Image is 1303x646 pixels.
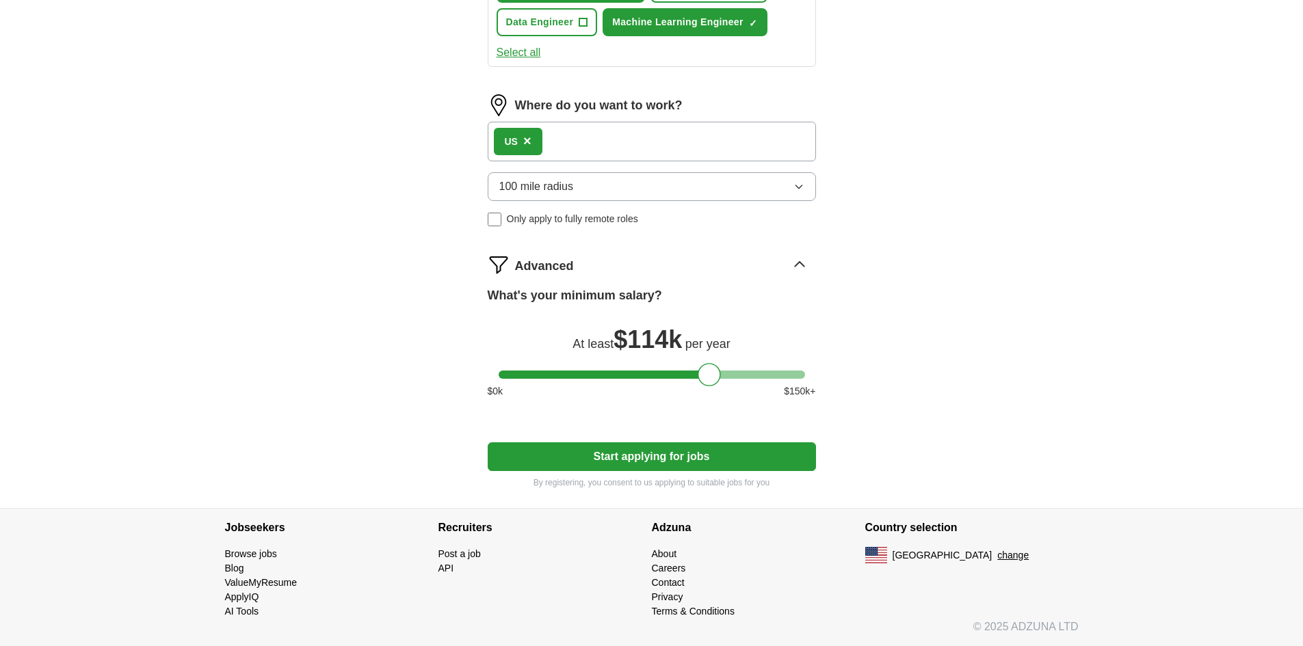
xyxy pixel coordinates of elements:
span: per year [685,337,731,351]
span: [GEOGRAPHIC_DATA] [893,548,992,563]
span: $ 150 k+ [784,384,815,399]
button: × [523,131,531,152]
span: Advanced [515,257,574,275]
span: $ 114k [614,325,682,353]
a: Contact [652,577,685,588]
span: ✓ [749,18,757,29]
span: At least [572,337,614,351]
a: AI Tools [225,606,259,617]
div: © 2025 ADZUNA LTD [214,619,1090,646]
img: US flag [865,547,887,563]
a: Browse jobs [225,548,277,559]
a: About [652,548,677,559]
span: Data Engineer [506,15,574,29]
label: Where do you want to work? [515,96,683,115]
button: Data Engineer [497,8,598,36]
button: Start applying for jobs [488,442,816,471]
button: change [997,548,1029,563]
span: $ 0 k [488,384,503,399]
a: Blog [225,563,244,574]
a: Terms & Conditions [652,606,735,617]
a: Post a job [438,548,481,559]
span: Machine Learning Engineer [612,15,743,29]
button: Select all [497,44,541,61]
a: ValueMyResume [225,577,298,588]
a: Privacy [652,591,683,602]
img: filter [488,254,510,275]
span: Only apply to fully remote roles [507,212,638,226]
button: 100 mile radius [488,172,816,201]
div: US [505,135,518,149]
input: Only apply to fully remote roles [488,213,501,226]
button: Machine Learning Engineer✓ [603,8,767,36]
span: × [523,133,531,148]
label: What's your minimum salary? [488,286,662,305]
img: location.png [488,94,510,116]
a: API [438,563,454,574]
p: By registering, you consent to us applying to suitable jobs for you [488,476,816,489]
a: Careers [652,563,686,574]
h4: Country selection [865,509,1079,547]
a: ApplyIQ [225,591,259,602]
span: 100 mile radius [499,178,574,195]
